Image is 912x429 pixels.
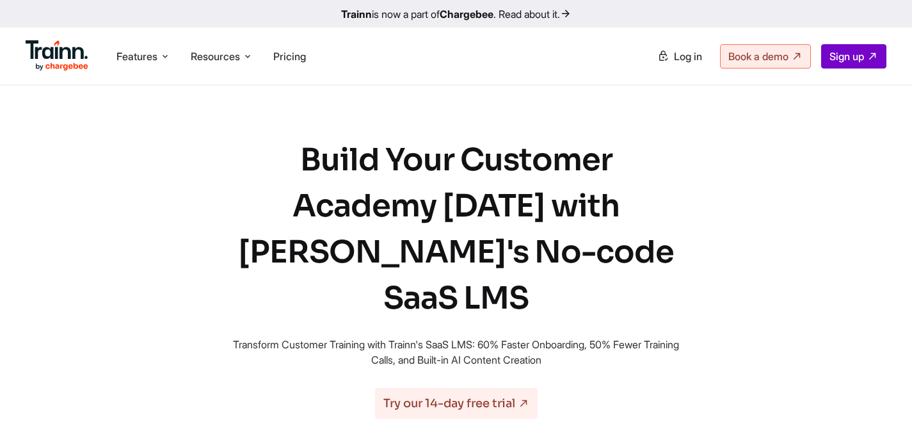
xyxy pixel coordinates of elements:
[341,8,372,20] b: Trainn
[728,50,788,63] span: Book a demo
[375,388,538,419] a: Try our 14-day free trial
[829,50,864,63] span: Sign up
[650,45,710,68] a: Log in
[273,50,306,63] a: Pricing
[848,368,912,429] iframe: Chat Widget
[191,49,240,63] span: Resources
[720,44,811,69] a: Book a demo
[116,49,157,63] span: Features
[26,40,88,71] img: Trainn Logo
[226,337,687,368] p: Transform Customer Training with Trainn's SaaS LMS: 60% Faster Onboarding, 50% Fewer Training Cal...
[440,8,493,20] b: Chargebee
[674,50,702,63] span: Log in
[821,44,886,69] a: Sign up
[226,137,687,321] h1: Build Your Customer Academy [DATE] with [PERSON_NAME]'s No-code SaaS LMS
